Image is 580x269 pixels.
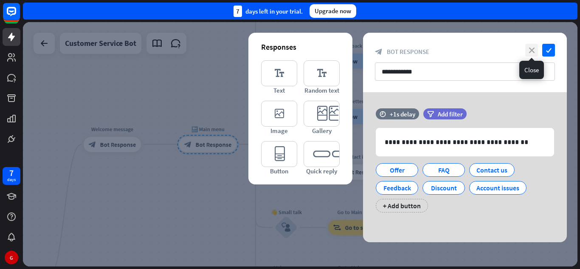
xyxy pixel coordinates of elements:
[383,181,411,194] div: Feedback
[375,48,383,56] i: block_bot_response
[310,4,356,18] div: Upgrade now
[7,177,16,183] div: days
[438,110,463,118] span: Add filter
[9,169,14,177] div: 7
[376,199,428,212] div: + Add button
[430,181,458,194] div: Discount
[525,44,538,57] i: close
[542,44,555,57] i: check
[7,3,32,29] button: Open LiveChat chat widget
[476,164,507,176] div: Contact us
[387,48,429,56] span: Bot Response
[430,164,458,176] div: FAQ
[390,110,415,118] div: +1s delay
[5,251,18,264] div: G
[234,6,303,17] div: days left in your trial.
[476,181,519,194] div: Account issues
[427,111,434,117] i: filter
[234,6,242,17] div: 7
[3,167,20,185] a: 7 days
[380,111,386,117] i: time
[383,164,411,176] div: Offer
